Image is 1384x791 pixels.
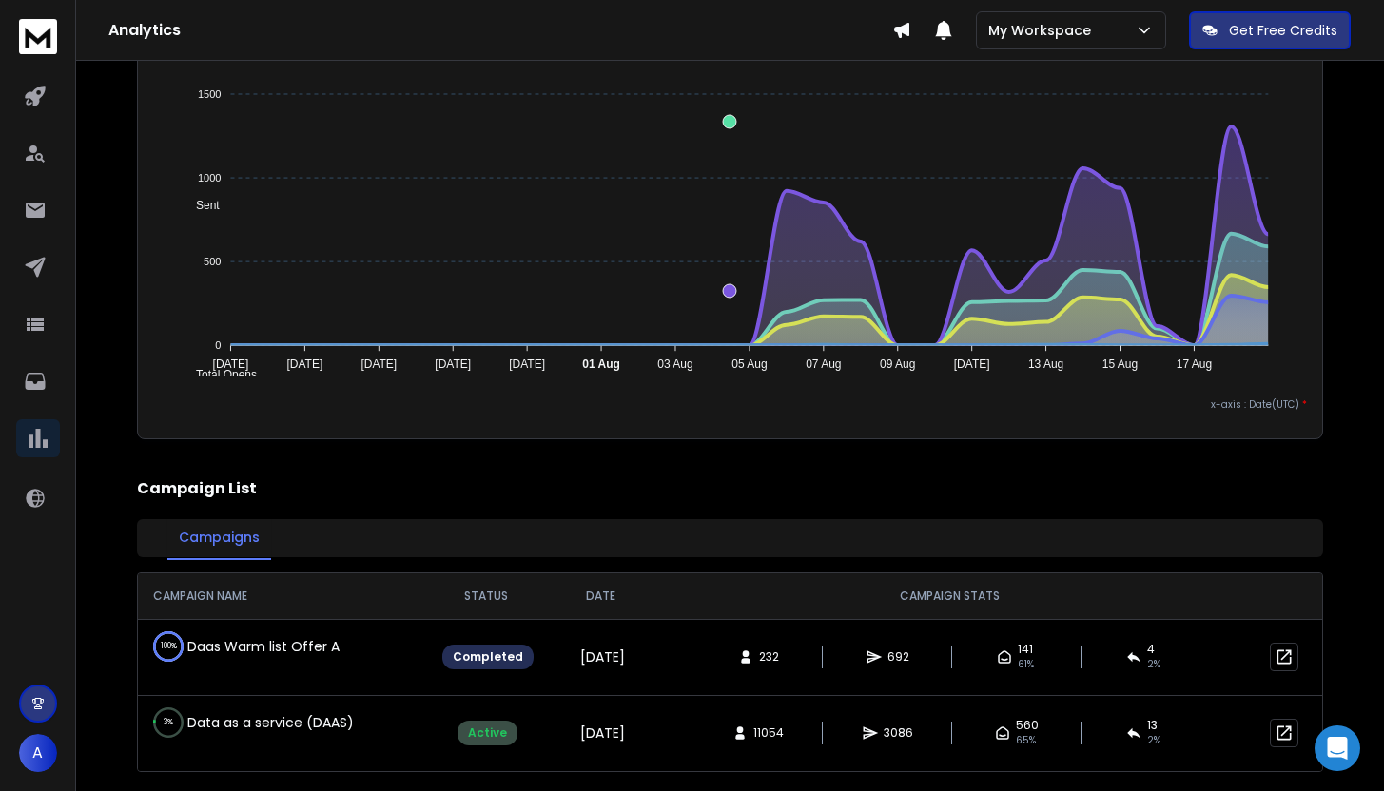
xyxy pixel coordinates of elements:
th: STATUS [415,573,558,619]
tspan: 15 Aug [1102,357,1138,371]
span: 560 [1016,718,1039,733]
tspan: 13 Aug [1028,357,1063,371]
span: 61 % [1018,657,1034,672]
span: 13 [1147,718,1158,733]
img: logo [19,19,57,54]
div: Completed [442,645,534,669]
tspan: [DATE] [954,357,990,371]
tspan: 03 Aug [658,357,693,371]
p: 100 % [161,637,177,656]
span: 232 [759,649,779,665]
span: 3086 [884,725,913,741]
tspan: [DATE] [287,357,323,371]
span: Sent [182,199,220,212]
span: 65 % [1016,733,1036,748]
tspan: 1500 [198,88,221,100]
h2: Campaign List [137,477,1323,500]
button: A [19,734,57,772]
tspan: [DATE] [510,357,546,371]
span: 2 % [1147,657,1160,672]
tspan: 500 [204,256,221,267]
span: 4 [1147,642,1155,657]
td: Data as a service (DAAS) [138,696,415,749]
tspan: 05 Aug [732,357,768,371]
tspan: 1000 [198,172,221,183]
td: Daas Warm list Offer A [138,620,415,673]
span: 2 % [1147,733,1160,748]
span: Total Opens [182,368,257,381]
span: 692 [887,649,909,665]
p: x-axis : Date(UTC) [153,397,1307,412]
tspan: 01 Aug [583,357,621,371]
tspan: [DATE] [213,357,249,371]
button: Campaigns [167,516,271,560]
th: CAMPAIGN NAME [138,573,415,619]
tspan: [DATE] [361,357,398,371]
div: Active [458,721,517,745]
button: Get Free Credits [1189,11,1351,49]
h1: Analytics [108,19,892,42]
span: 11054 [753,725,784,741]
tspan: 09 Aug [880,357,915,371]
tspan: [DATE] [436,357,472,371]
th: DATE [557,573,644,619]
p: 3 % [164,713,173,732]
td: [DATE] [557,619,644,695]
th: CAMPAIGN STATS [645,573,1256,619]
span: 141 [1018,642,1033,657]
tspan: 17 Aug [1177,357,1212,371]
tspan: 0 [216,339,222,351]
td: [DATE] [557,695,644,771]
tspan: 07 Aug [806,357,841,371]
div: Open Intercom Messenger [1315,725,1360,771]
p: My Workspace [988,21,1099,40]
p: Get Free Credits [1229,21,1337,40]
